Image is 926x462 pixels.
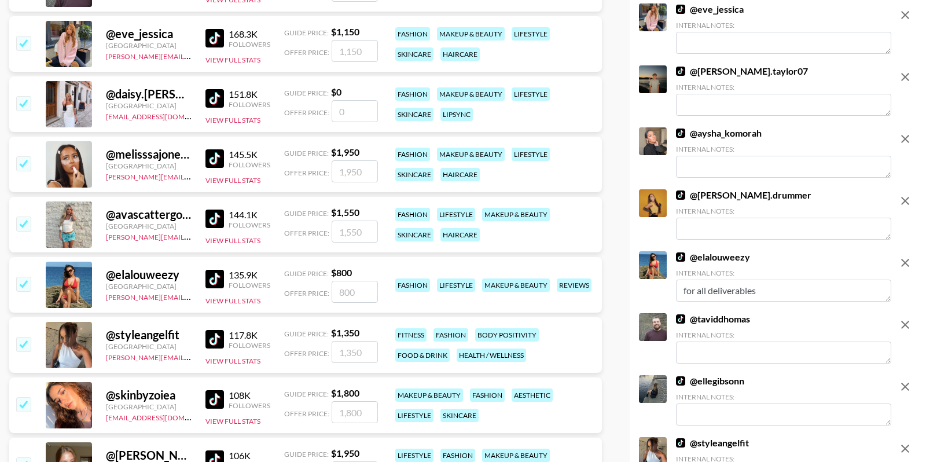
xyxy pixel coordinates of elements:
div: Followers [229,221,270,229]
div: 168.3K [229,28,270,40]
div: makeup & beauty [395,388,463,402]
div: @ skinbyzoiea [106,388,192,402]
div: makeup & beauty [482,208,550,221]
div: makeup & beauty [437,27,505,41]
button: remove [894,313,917,336]
a: [PERSON_NAME][EMAIL_ADDRESS][PERSON_NAME][DOMAIN_NAME] [106,291,332,302]
div: Internal Notes: [676,393,891,401]
div: fashion [440,449,475,462]
textarea: for all deliverables [676,280,891,302]
div: Internal Notes: [676,207,891,215]
div: lifestyle [512,27,550,41]
div: reviews [557,278,591,292]
span: Offer Price: [284,168,329,177]
img: TikTok [205,210,224,228]
strong: $ 800 [331,267,352,278]
div: [GEOGRAPHIC_DATA] [106,402,192,411]
div: makeup & beauty [482,278,550,292]
button: View Full Stats [205,56,260,64]
span: Guide Price: [284,450,329,459]
div: health / wellness [457,349,526,362]
span: Offer Price: [284,229,329,237]
img: TikTok [205,270,224,288]
a: @styleangelfit [676,437,749,449]
div: lifestyle [512,148,550,161]
div: [GEOGRAPHIC_DATA] [106,101,192,110]
div: [GEOGRAPHIC_DATA] [106,342,192,351]
img: TikTok [676,5,685,14]
img: TikTok [676,190,685,200]
strong: $ 1,550 [331,207,359,218]
div: skincare [440,409,479,422]
span: Offer Price: [284,289,329,298]
div: food & drink [395,349,450,362]
span: Offer Price: [284,48,329,57]
div: makeup & beauty [437,87,505,101]
span: Guide Price: [284,209,329,218]
div: 144.1K [229,209,270,221]
span: Guide Price: [284,149,329,157]
a: @aysha_komorah [676,127,762,139]
button: View Full Stats [205,116,260,124]
div: Followers [229,341,270,350]
div: lifestyle [437,278,475,292]
a: [PERSON_NAME][EMAIL_ADDRESS][PERSON_NAME][DOMAIN_NAME] [106,50,332,61]
a: [EMAIL_ADDRESS][DOMAIN_NAME] [106,411,222,422]
div: skincare [395,47,433,61]
div: fashion [470,388,505,402]
div: fashion [395,208,430,221]
div: [GEOGRAPHIC_DATA] [106,162,192,170]
strong: $ 1,950 [331,146,359,157]
strong: $ 1,150 [331,26,359,37]
div: @ elalouweezy [106,267,192,282]
input: 1,800 [332,401,378,423]
button: remove [894,127,917,151]
div: 108K [229,390,270,401]
div: lifestyle [395,409,433,422]
a: @ellegibsonn [676,375,744,387]
div: Followers [229,100,270,109]
a: @elalouweezy [676,251,750,263]
div: Internal Notes: [676,331,891,339]
button: remove [894,3,917,27]
span: Offer Price: [284,409,329,418]
div: skincare [395,228,433,241]
div: @ avascattergood [106,207,192,222]
img: TikTok [205,89,224,108]
button: View Full Stats [205,357,260,365]
button: remove [894,375,917,398]
img: TikTok [205,330,224,349]
div: 117.8K [229,329,270,341]
input: 1,950 [332,160,378,182]
button: View Full Stats [205,176,260,185]
div: aesthetic [512,388,553,402]
div: fitness [395,328,427,342]
span: Guide Price: [284,390,329,398]
div: Followers [229,40,270,49]
input: 800 [332,281,378,303]
img: TikTok [676,376,685,386]
strong: $ 1,950 [331,448,359,459]
div: lifestyle [437,208,475,221]
div: haircare [440,47,480,61]
div: fashion [395,148,430,161]
div: Internal Notes: [676,269,891,277]
div: [GEOGRAPHIC_DATA] [106,282,192,291]
img: TikTok [676,252,685,262]
div: Followers [229,281,270,289]
div: @ eve_jessica [106,27,192,41]
div: fashion [395,27,430,41]
div: Internal Notes: [676,145,891,153]
a: @eve_jessica [676,3,744,15]
div: haircare [440,228,480,241]
img: TikTok [676,129,685,138]
img: TikTok [205,390,224,409]
span: Offer Price: [284,108,329,117]
div: Followers [229,401,270,410]
input: 1,350 [332,341,378,363]
span: Offer Price: [284,349,329,358]
button: View Full Stats [205,236,260,245]
strong: $ 0 [331,86,341,97]
img: TikTok [205,149,224,168]
span: Guide Price: [284,28,329,37]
